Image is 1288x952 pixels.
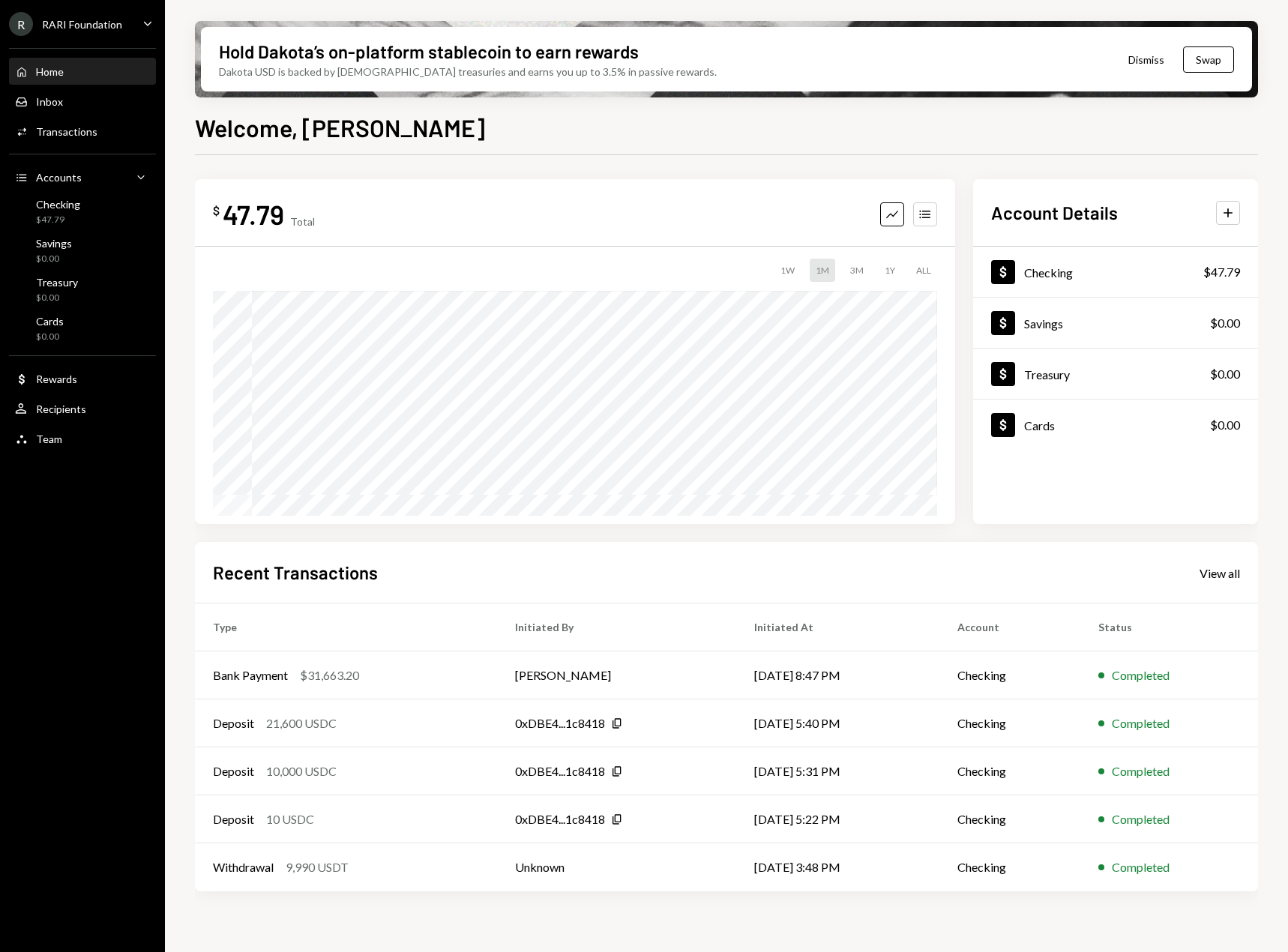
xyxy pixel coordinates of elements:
div: $0.00 [1210,365,1240,383]
h2: Recent Transactions [213,560,378,585]
td: Checking [939,651,1080,699]
a: Accounts [9,163,156,190]
a: Inbox [9,88,156,115]
div: Checking [36,198,80,211]
div: 1Y [879,259,901,282]
div: 0xDBE4...1c8418 [515,762,605,780]
td: [DATE] 3:48 PM [736,843,939,891]
div: 0xDBE4...1c8418 [515,810,605,828]
div: 10,000 USDC [266,762,337,780]
a: Home [9,58,156,85]
div: 10 USDC [266,810,314,828]
div: Dakota USD is backed by [DEMOGRAPHIC_DATA] treasuries and earns you up to 3.5% in passive rewards. [219,64,717,79]
div: Hold Dakota’s on-platform stablecoin to earn rewards [219,39,639,64]
div: Completed [1112,810,1170,828]
div: View all [1200,566,1240,581]
div: RARI Foundation [42,18,122,31]
th: Initiated At [736,603,939,651]
td: [DATE] 5:22 PM [736,795,939,843]
h1: Welcome, [PERSON_NAME] [195,112,485,142]
a: Treasury$0.00 [973,349,1258,399]
div: Deposit [213,762,254,780]
div: Savings [36,237,72,250]
div: Treasury [36,276,78,289]
div: 21,600 USDC [266,714,337,732]
a: Transactions [9,118,156,145]
button: Dismiss [1110,42,1183,77]
div: Recipients [36,403,86,415]
div: 0xDBE4...1c8418 [515,714,605,732]
div: Treasury [1024,367,1070,382]
td: [DATE] 5:40 PM [736,699,939,747]
th: Type [195,603,497,651]
a: Team [9,425,156,452]
a: Savings$0.00 [973,298,1258,348]
a: Cards$0.00 [9,310,156,346]
td: Checking [939,699,1080,747]
div: 1M [810,259,835,282]
a: Savings$0.00 [9,232,156,268]
div: Deposit [213,810,254,828]
div: $47.79 [1203,263,1240,281]
div: $47.79 [36,214,80,226]
div: 47.79 [223,197,284,231]
a: Rewards [9,365,156,392]
a: Treasury$0.00 [9,271,156,307]
div: Savings [1024,316,1063,331]
a: Recipients [9,395,156,422]
div: Accounts [36,171,82,184]
div: Deposit [213,714,254,732]
td: Checking [939,747,1080,795]
div: $ [213,203,220,218]
a: Cards$0.00 [973,400,1258,450]
div: Checking [1024,265,1073,280]
div: R [9,12,33,36]
div: Total [290,215,315,228]
h2: Account Details [991,200,1118,225]
div: $0.00 [36,292,78,304]
div: $0.00 [36,331,64,343]
td: [DATE] 5:31 PM [736,747,939,795]
td: Checking [939,843,1080,891]
div: ALL [910,259,937,282]
a: View all [1200,564,1240,581]
div: 9,990 USDT [286,858,349,876]
td: Checking [939,795,1080,843]
a: Checking$47.79 [973,247,1258,297]
div: $0.00 [1210,314,1240,332]
div: Inbox [36,95,63,108]
div: Cards [36,315,64,328]
th: Status [1080,603,1258,651]
div: Transactions [36,125,97,138]
td: [DATE] 8:47 PM [736,651,939,699]
div: Completed [1112,762,1170,780]
div: Cards [1024,418,1055,433]
div: Completed [1112,666,1170,684]
th: Account [939,603,1080,651]
div: $0.00 [1210,416,1240,434]
div: 1W [774,259,801,282]
th: Initiated By [497,603,736,651]
div: Completed [1112,714,1170,732]
div: Rewards [36,373,77,385]
td: [PERSON_NAME] [497,651,736,699]
div: Home [36,65,64,78]
div: Withdrawal [213,858,274,876]
div: 3M [844,259,870,282]
div: $31,663.20 [300,666,359,684]
td: Unknown [497,843,736,891]
button: Swap [1183,46,1234,73]
div: Completed [1112,858,1170,876]
div: Bank Payment [213,666,288,684]
div: $0.00 [36,253,72,265]
div: Team [36,433,62,445]
a: Checking$47.79 [9,193,156,229]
